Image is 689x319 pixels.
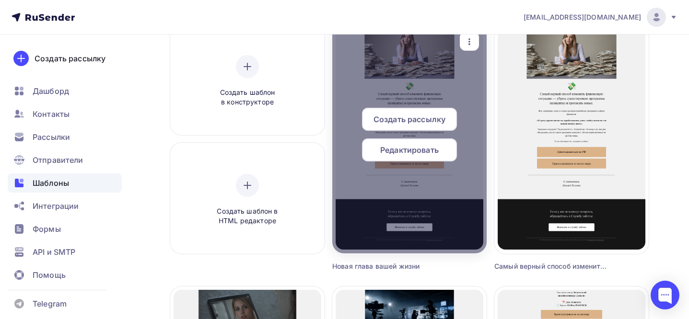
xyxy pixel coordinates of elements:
span: Создать рассылку [374,114,445,125]
a: [EMAIL_ADDRESS][DOMAIN_NAME] [524,8,677,27]
span: Помощь [33,269,66,281]
span: Создать шаблон в конструкторе [202,88,293,107]
span: Шаблоны [33,177,69,189]
span: Редактировать [380,144,439,156]
a: Отправители [8,150,122,170]
a: Шаблоны [8,173,122,193]
div: Новая глава вашей жизни [332,262,448,271]
span: Рассылки [33,131,70,143]
span: Контакты [33,108,70,120]
span: Telegram [33,298,67,309]
a: Дашборд [8,81,122,101]
span: [EMAIL_ADDRESS][DOMAIN_NAME] [524,12,641,22]
a: Формы [8,219,122,239]
span: Дашборд [33,85,69,97]
span: API и SMTP [33,246,75,258]
span: Создать шаблон в HTML редакторе [202,206,293,226]
div: Создать рассылку [35,53,105,64]
span: Формы [33,223,61,235]
span: Отправители [33,154,83,166]
a: Рассылки [8,127,122,147]
a: Контакты [8,104,122,124]
span: Интеграции [33,200,79,212]
div: Самый верный способ изменить финансовую ситуацию [494,262,610,271]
